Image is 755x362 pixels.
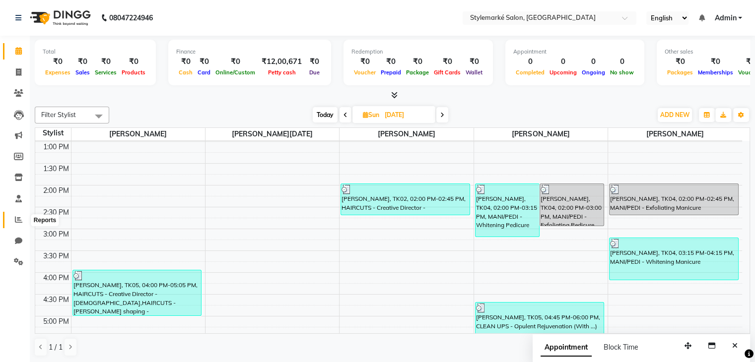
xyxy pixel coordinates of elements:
[728,338,742,354] button: Close
[41,273,71,283] div: 4:00 PM
[404,56,431,67] div: ₹0
[43,69,73,76] span: Expenses
[695,69,736,76] span: Memberships
[41,207,71,218] div: 2:30 PM
[665,56,695,67] div: ₹0
[658,108,692,122] button: ADD NEW
[41,164,71,174] div: 1:30 PM
[431,69,463,76] span: Gift Cards
[547,69,579,76] span: Upcoming
[610,238,738,280] div: [PERSON_NAME], TK04, 03:15 PM-04:15 PM, MANI/PEDI - Whitening Manicure
[378,69,404,76] span: Prepaid
[213,69,258,76] span: Online/Custom
[25,4,93,32] img: logo
[513,69,547,76] span: Completed
[608,69,636,76] span: No show
[43,48,148,56] div: Total
[258,56,306,67] div: ₹12,00,671
[266,69,298,76] span: Petty cash
[351,69,378,76] span: Voucher
[41,316,71,327] div: 5:00 PM
[547,56,579,67] div: 0
[476,302,604,355] div: [PERSON_NAME], TK05, 04:45 PM-06:00 PM, CLEAN UPS - Opulent Rejuvenation (With ...)
[695,56,736,67] div: ₹0
[540,184,604,226] div: [PERSON_NAME], TK04, 02:00 PM-03:00 PM, MANI/PEDI - Exfoliating Pedicure
[307,69,322,76] span: Due
[351,56,378,67] div: ₹0
[474,128,608,140] span: ⁠[PERSON_NAME]
[463,56,485,67] div: ₹0
[176,48,323,56] div: Finance
[213,56,258,67] div: ₹0
[119,69,148,76] span: Products
[176,69,195,76] span: Cash
[41,185,71,196] div: 2:00 PM
[41,111,76,119] span: Filter Stylist
[431,56,463,67] div: ₹0
[176,56,195,67] div: ₹0
[604,343,638,352] span: Block Time
[341,184,470,215] div: [PERSON_NAME], TK02, 02:00 PM-02:45 PM, HAIRCUTS - Creative Director - [DEMOGRAPHIC_DATA]
[608,56,636,67] div: 0
[541,339,592,357] span: Appointment
[360,111,382,119] span: Sun
[660,111,689,119] span: ADD NEW
[206,128,339,140] span: ⁠[PERSON_NAME][DATE]
[41,251,71,261] div: 3:30 PM
[109,4,153,32] b: 08047224946
[513,56,547,67] div: 0
[92,69,119,76] span: Services
[73,56,92,67] div: ₹0
[579,56,608,67] div: 0
[404,69,431,76] span: Package
[463,69,485,76] span: Wallet
[92,56,119,67] div: ₹0
[41,142,71,152] div: 1:00 PM
[313,107,338,122] span: Today
[195,56,213,67] div: ₹0
[73,69,92,76] span: Sales
[608,128,742,140] span: [PERSON_NAME]
[378,56,404,67] div: ₹0
[351,48,485,56] div: Redemption
[714,13,736,23] span: Admin
[382,108,431,122] input: 2025-08-31
[195,69,213,76] span: Card
[513,48,636,56] div: Appointment
[476,184,539,237] div: [PERSON_NAME], TK04, 02:00 PM-03:15 PM, MANI/PEDI - Whitening Pedicure
[31,215,59,227] div: Reports
[610,184,738,215] div: [PERSON_NAME], TK04, 02:00 PM-02:45 PM, MANI/PEDI - Exfoliating Manicure
[49,342,63,353] span: 1 / 1
[340,128,473,140] span: [PERSON_NAME]
[73,270,202,315] div: [PERSON_NAME], TK05, 04:00 PM-05:05 PM, HAIRCUTS - Creative Director - [DEMOGRAPHIC_DATA],HAIRCUT...
[665,69,695,76] span: Packages
[35,128,71,138] div: Stylist
[41,229,71,240] div: 3:00 PM
[71,128,205,140] span: [PERSON_NAME]
[119,56,148,67] div: ₹0
[306,56,323,67] div: ₹0
[579,69,608,76] span: Ongoing
[41,295,71,305] div: 4:30 PM
[43,56,73,67] div: ₹0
